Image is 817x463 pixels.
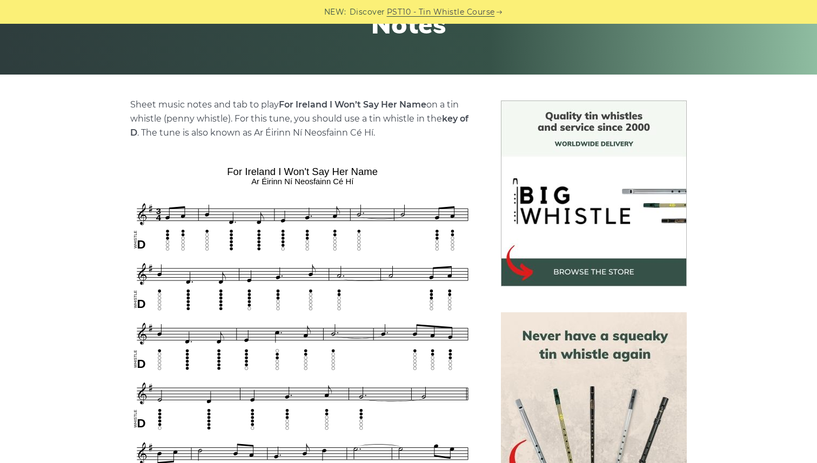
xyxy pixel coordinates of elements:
p: Sheet music notes and tab to play on a tin whistle (penny whistle). For this tune, you should use... [130,98,475,140]
span: NEW: [324,6,346,18]
span: Discover [350,6,385,18]
strong: For Ireland I Won’t Say Her Name [279,99,426,110]
a: PST10 - Tin Whistle Course [387,6,495,18]
img: BigWhistle Tin Whistle Store [501,100,687,286]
